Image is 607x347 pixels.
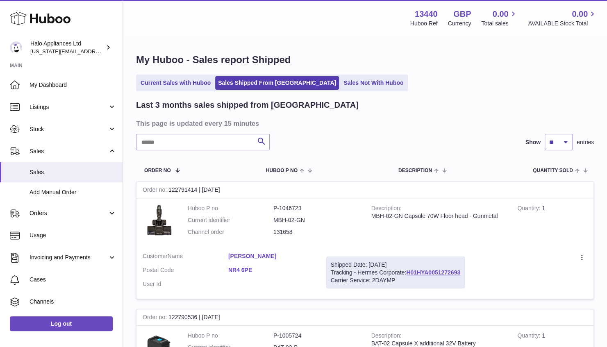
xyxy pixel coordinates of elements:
td: 1 [511,198,593,246]
div: 122790536 | [DATE] [136,309,593,326]
span: Customer [143,253,168,259]
span: Add Manual Order [30,188,116,196]
span: Description [398,168,432,173]
dd: P-1046723 [273,204,359,212]
dt: User Id [143,280,228,288]
span: Listings [30,103,108,111]
dd: P-1005724 [273,332,359,340]
a: Sales Shipped From [GEOGRAPHIC_DATA] [215,76,339,90]
a: H01HYA0051272693 [406,269,460,276]
dt: Current identifier [188,216,273,224]
div: Huboo Ref [410,20,438,27]
dt: Huboo P no [188,204,273,212]
span: entries [577,138,594,146]
dt: Channel order [188,228,273,236]
strong: 13440 [415,9,438,20]
span: Huboo P no [266,168,298,173]
span: Stock [30,125,108,133]
span: 0.00 [493,9,509,20]
h2: Last 3 months sales shipped from [GEOGRAPHIC_DATA] [136,100,359,111]
span: Sales [30,147,108,155]
span: Channels [30,298,116,306]
strong: Description [371,205,402,213]
dd: 131658 [273,228,359,236]
h1: My Huboo - Sales report Shipped [136,53,594,66]
div: MBH-02-GN Capsule 70W Floor head - Gunmetal [371,212,505,220]
span: AVAILABLE Stock Total [528,20,597,27]
strong: Quantity [517,332,542,341]
img: georgia.hennessy@haloappliances.com [10,41,22,54]
a: [PERSON_NAME] [228,252,314,260]
div: Halo Appliances Ltd [30,40,104,55]
div: 122791414 | [DATE] [136,182,593,198]
div: Tracking - Hermes Corporate: [326,256,465,289]
div: Shipped Date: [DATE] [331,261,460,269]
h3: This page is updated every 15 minutes [136,119,592,128]
strong: Order no [143,186,168,195]
span: 0.00 [572,9,588,20]
a: 0.00 AVAILABLE Stock Total [528,9,597,27]
span: [US_STATE][EMAIL_ADDRESS][PERSON_NAME][DOMAIN_NAME] [30,48,194,54]
strong: Quantity [517,205,542,213]
label: Show [525,138,541,146]
strong: Description [371,332,402,341]
div: Currency [448,20,471,27]
span: Total sales [481,20,518,27]
strong: Order no [143,314,168,322]
span: Invoicing and Payments [30,254,108,261]
span: Cases [30,276,116,283]
a: 0.00 Total sales [481,9,518,27]
a: Sales Not With Huboo [341,76,406,90]
span: Orders [30,209,108,217]
span: Quantity Sold [533,168,573,173]
span: Sales [30,168,116,176]
dt: Huboo P no [188,332,273,340]
a: Current Sales with Huboo [138,76,214,90]
strong: GBP [453,9,471,20]
a: NR4 6PE [228,266,314,274]
span: Usage [30,231,116,239]
span: My Dashboard [30,81,116,89]
dt: Postal Code [143,266,228,276]
span: Order No [144,168,171,173]
dt: Name [143,252,228,262]
div: Carrier Service: 2DAYMP [331,277,460,284]
a: Log out [10,316,113,331]
dd: MBH-02-GN [273,216,359,224]
img: MBH-02-GN-1000x1000-1.jpg [143,204,175,237]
